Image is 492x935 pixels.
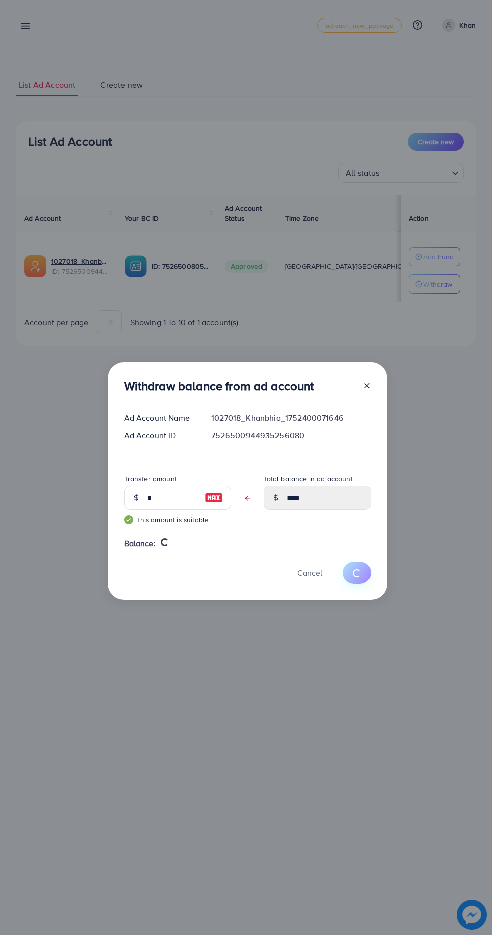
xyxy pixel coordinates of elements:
label: Total balance in ad account [264,474,353,484]
img: image [205,492,223,504]
label: Transfer amount [124,474,177,484]
div: Ad Account ID [116,430,204,441]
small: This amount is suitable [124,515,231,525]
div: 7526500944935256080 [203,430,379,441]
div: 1027018_Khanbhia_1752400071646 [203,412,379,424]
img: guide [124,515,133,524]
button: Cancel [285,562,335,583]
div: Ad Account Name [116,412,204,424]
span: Balance: [124,538,156,549]
span: Cancel [297,567,322,578]
h3: Withdraw balance from ad account [124,379,314,393]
